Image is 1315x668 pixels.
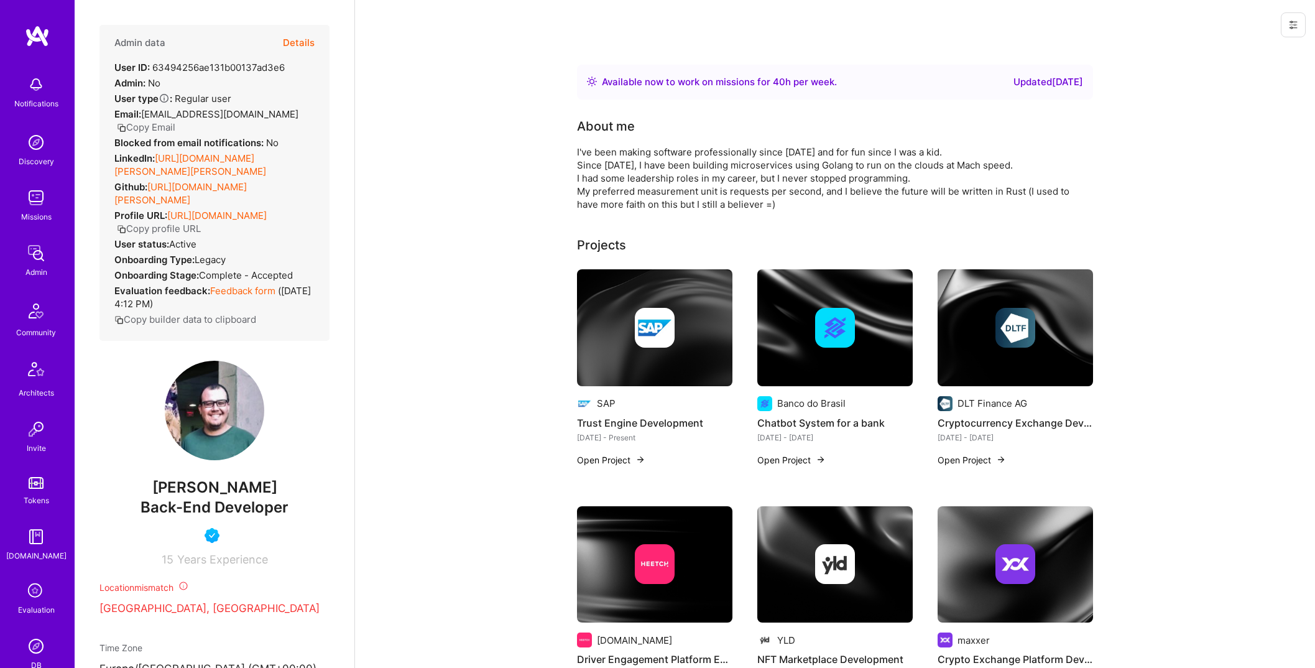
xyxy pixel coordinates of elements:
span: Time Zone [99,642,142,653]
img: Company logo [635,544,675,584]
img: Architects [21,356,51,386]
span: Active [169,238,196,250]
img: tokens [29,477,44,489]
h4: NFT Marketplace Development [757,651,913,667]
h4: Admin data [114,37,165,49]
div: No [114,77,160,90]
img: Availability [587,77,597,86]
span: [EMAIL_ADDRESS][DOMAIN_NAME] [141,108,298,120]
p: [GEOGRAPHIC_DATA], [GEOGRAPHIC_DATA] [99,601,330,616]
strong: Email: [114,108,141,120]
div: No [114,136,279,149]
img: User Avatar [165,361,264,460]
img: Invite [24,417,48,442]
button: Details [283,25,315,61]
div: Regular user [114,92,231,105]
a: Feedback form [210,285,275,297]
span: legacy [195,254,226,266]
img: arrow-right [996,455,1006,465]
img: guide book [24,524,48,549]
div: I've been making software professionally since [DATE] and for fun since I was a kid. Since [DATE]... [577,146,1074,211]
img: Vetted A.Teamer [205,528,219,543]
button: Copy builder data to clipboard [114,313,256,326]
img: logo [25,25,50,47]
a: [URL][DOMAIN_NAME][PERSON_NAME] [114,181,247,206]
img: arrow-right [635,455,645,465]
div: [DOMAIN_NAME] [597,634,672,647]
div: [DOMAIN_NAME] [6,549,67,562]
img: Company logo [577,633,592,647]
button: Copy profile URL [117,222,201,235]
strong: User ID: [114,62,150,73]
img: cover [938,269,1093,386]
a: [URL][DOMAIN_NAME] [167,210,267,221]
img: Company logo [815,308,855,348]
div: Discovery [19,155,54,168]
div: Updated [DATE] [1013,75,1083,90]
div: Available now to work on missions for h per week . [602,75,837,90]
strong: User status: [114,238,169,250]
div: Architects [19,386,54,399]
div: Location mismatch [99,581,330,594]
img: Community [21,296,51,326]
div: YLD [777,634,795,647]
img: Company logo [757,396,772,411]
div: 63494256ae131b00137ad3e6 [114,61,285,74]
button: Copy Email [117,121,175,134]
img: bell [24,72,48,97]
img: cover [757,269,913,386]
img: teamwork [24,185,48,210]
strong: Onboarding Type: [114,254,195,266]
div: Notifications [14,97,58,110]
span: Years Experience [177,553,268,566]
div: [DATE] - [DATE] [938,431,1093,444]
img: Company logo [577,396,592,411]
i: Help [159,93,170,104]
div: Tokens [24,494,49,507]
strong: LinkedIn: [114,152,155,164]
div: ( [DATE] 4:12 PM ) [114,284,315,310]
strong: Github: [114,181,147,193]
i: icon Copy [117,225,126,234]
img: cover [577,269,732,386]
span: [PERSON_NAME] [99,478,330,497]
h4: Trust Engine Development [577,415,732,431]
div: Community [16,326,56,339]
div: Admin [25,266,47,279]
img: admin teamwork [24,241,48,266]
img: cover [938,506,1093,623]
img: Company logo [938,633,953,647]
div: Projects [577,236,626,254]
strong: Profile URL: [114,210,167,221]
div: SAP [597,397,616,410]
i: icon SelectionTeam [24,580,48,603]
strong: Blocked from email notifications: [114,137,266,149]
div: Banco do Brasil [777,397,846,410]
strong: Onboarding Stage: [114,269,199,281]
span: 15 [162,553,173,566]
img: Company logo [995,308,1035,348]
img: Company logo [815,544,855,584]
div: Missions [21,210,52,223]
div: DLT Finance AG [957,397,1027,410]
img: cover [577,506,732,623]
img: cover [757,506,913,623]
img: discovery [24,130,48,155]
i: icon Copy [114,315,124,325]
img: Company logo [635,308,675,348]
a: [URL][DOMAIN_NAME][PERSON_NAME][PERSON_NAME] [114,152,266,177]
div: [DATE] - [DATE] [757,431,913,444]
div: [DATE] - Present [577,431,732,444]
button: Open Project [577,453,645,466]
img: Company logo [757,633,772,647]
div: maxxer [957,634,990,647]
h4: Driver Engagement Platform Enhancement [577,651,732,667]
span: Complete - Accepted [199,269,293,281]
img: Company logo [938,396,953,411]
span: 40 [773,76,785,88]
img: arrow-right [816,455,826,465]
strong: Evaluation feedback: [114,285,210,297]
h4: Chatbot System for a bank [757,415,913,431]
img: Admin Search [24,634,48,659]
h4: Cryptocurrency Exchange Development [938,415,1093,431]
